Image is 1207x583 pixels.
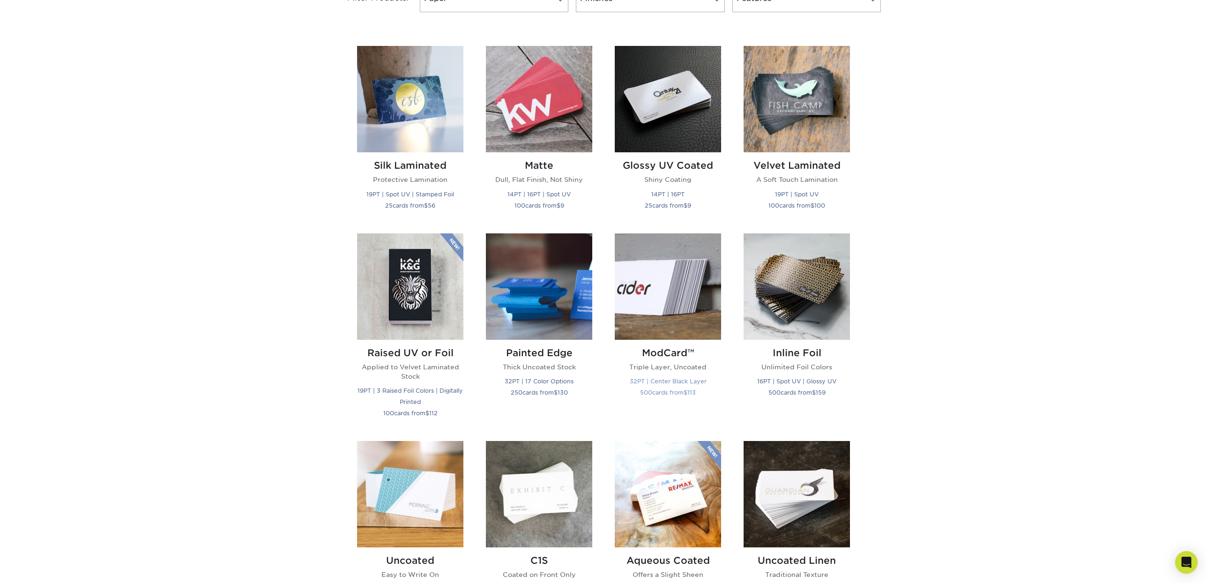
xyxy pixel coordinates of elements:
small: 16PT | Spot UV | Glossy UV [757,378,836,385]
img: Glossy UV Coated Business Cards [615,46,721,152]
a: Matte Business Cards Matte Dull, Flat Finish, Not Shiny 14PT | 16PT | Spot UV 100cards from$9 [486,46,592,222]
small: 32PT | 17 Color Options [505,378,574,385]
span: $ [684,389,687,396]
span: $ [811,202,814,209]
span: 9 [687,202,691,209]
img: Uncoated Linen Business Cards [744,441,850,547]
span: $ [812,389,816,396]
span: 500 [640,389,652,396]
h2: Raised UV or Foil [357,347,463,359]
h2: Glossy UV Coated [615,160,721,171]
h2: Silk Laminated [357,160,463,171]
img: Matte Business Cards [486,46,592,152]
small: 19PT | Spot UV | Stamped Foil [366,191,454,198]
p: Unlimited Foil Colors [744,362,850,372]
span: $ [684,202,687,209]
small: cards from [645,202,691,209]
img: ModCard™ Business Cards [615,233,721,340]
a: Inline Foil Business Cards Inline Foil Unlimited Foil Colors 16PT | Spot UV | Glossy UV 500cards ... [744,233,850,430]
a: Glossy UV Coated Business Cards Glossy UV Coated Shiny Coating 14PT | 16PT 25cards from$9 [615,46,721,222]
p: Thick Uncoated Stock [486,362,592,372]
span: 100 [514,202,525,209]
h2: Matte [486,160,592,171]
img: Inline Foil Business Cards [744,233,850,340]
img: Silk Laminated Business Cards [357,46,463,152]
h2: ModCard™ [615,347,721,359]
small: 19PT | Spot UV [775,191,819,198]
span: 500 [768,389,781,396]
img: Raised UV or Foil Business Cards [357,233,463,340]
h2: Velvet Laminated [744,160,850,171]
span: 113 [687,389,696,396]
span: 100 [383,410,394,417]
h2: Inline Foil [744,347,850,359]
img: Aqueous Coated Business Cards [615,441,721,547]
p: Dull, Flat Finish, Not Shiny [486,175,592,184]
p: Traditional Texture [744,570,850,579]
h2: Uncoated [357,555,463,566]
span: 25 [385,202,393,209]
span: 250 [511,389,522,396]
span: $ [425,410,429,417]
small: cards from [511,389,568,396]
small: cards from [768,389,826,396]
span: 100 [814,202,825,209]
img: C1S Business Cards [486,441,592,547]
span: 112 [429,410,438,417]
small: cards from [640,389,696,396]
small: cards from [383,410,438,417]
p: Coated on Front Only [486,570,592,579]
span: $ [424,202,428,209]
span: $ [557,202,560,209]
small: 19PT | 3 Raised Foil Colors | Digitally Printed [358,387,463,405]
p: Applied to Velvet Laminated Stock [357,362,463,381]
h2: Aqueous Coated [615,555,721,566]
iframe: Google Customer Reviews [2,554,80,580]
h2: Painted Edge [486,347,592,359]
small: cards from [385,202,435,209]
a: Raised UV or Foil Business Cards Raised UV or Foil Applied to Velvet Laminated Stock 19PT | 3 Rai... [357,233,463,430]
p: Shiny Coating [615,175,721,184]
a: ModCard™ Business Cards ModCard™ Triple Layer, Uncoated 32PT | Center Black Layer 500cards from$113 [615,233,721,430]
small: cards from [768,202,825,209]
a: Velvet Laminated Business Cards Velvet Laminated A Soft Touch Lamination 19PT | Spot UV 100cards ... [744,46,850,222]
p: Protective Lamination [357,175,463,184]
span: 25 [645,202,652,209]
span: 56 [428,202,435,209]
p: Offers a Slight Sheen [615,570,721,579]
span: 100 [768,202,779,209]
img: Uncoated Business Cards [357,441,463,547]
div: Open Intercom Messenger [1175,551,1198,574]
span: $ [554,389,558,396]
span: 159 [816,389,826,396]
h2: Uncoated Linen [744,555,850,566]
img: New Product [698,441,721,469]
img: New Product [440,233,463,262]
p: Easy to Write On [357,570,463,579]
img: Painted Edge Business Cards [486,233,592,340]
p: Triple Layer, Uncoated [615,362,721,372]
h2: C1S [486,555,592,566]
span: 9 [560,202,564,209]
small: cards from [514,202,564,209]
p: A Soft Touch Lamination [744,175,850,184]
small: 14PT | 16PT [651,191,685,198]
span: 130 [558,389,568,396]
a: Painted Edge Business Cards Painted Edge Thick Uncoated Stock 32PT | 17 Color Options 250cards fr... [486,233,592,430]
small: 14PT | 16PT | Spot UV [507,191,571,198]
img: Velvet Laminated Business Cards [744,46,850,152]
small: 32PT | Center Black Layer [630,378,707,385]
a: Silk Laminated Business Cards Silk Laminated Protective Lamination 19PT | Spot UV | Stamped Foil ... [357,46,463,222]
